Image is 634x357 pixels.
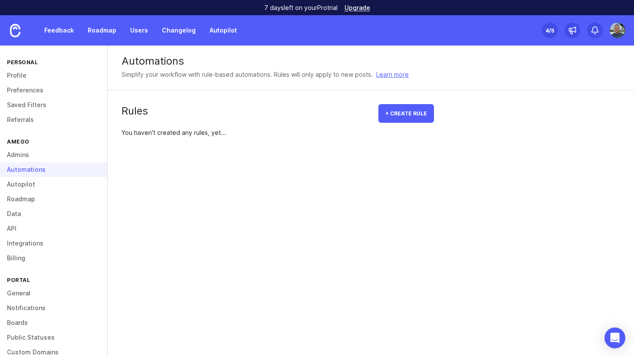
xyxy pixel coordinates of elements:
[204,23,242,38] a: Autopilot
[385,110,427,117] span: + Create rule
[604,328,625,348] div: Open Intercom Messenger
[376,70,409,79] a: Learn more
[345,5,370,11] a: Upgrade
[610,23,625,38] img: Scott Owens
[82,23,122,38] a: Roadmap
[542,23,558,38] button: 4/5
[378,104,434,123] button: + Create rule
[125,23,153,38] a: Users
[264,3,338,12] p: 7 days left on your Pro trial
[122,56,620,66] div: Automations
[157,23,201,38] a: Changelog
[39,23,79,38] a: Feedback
[545,24,554,36] div: 4 /5
[122,70,373,79] p: Simplify your workflow with rule-based automations. Rules will only apply to new posts.
[122,104,148,123] h1: Rules
[108,90,448,150] div: You haven't created any rules, yet...
[10,24,20,37] img: Canny Home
